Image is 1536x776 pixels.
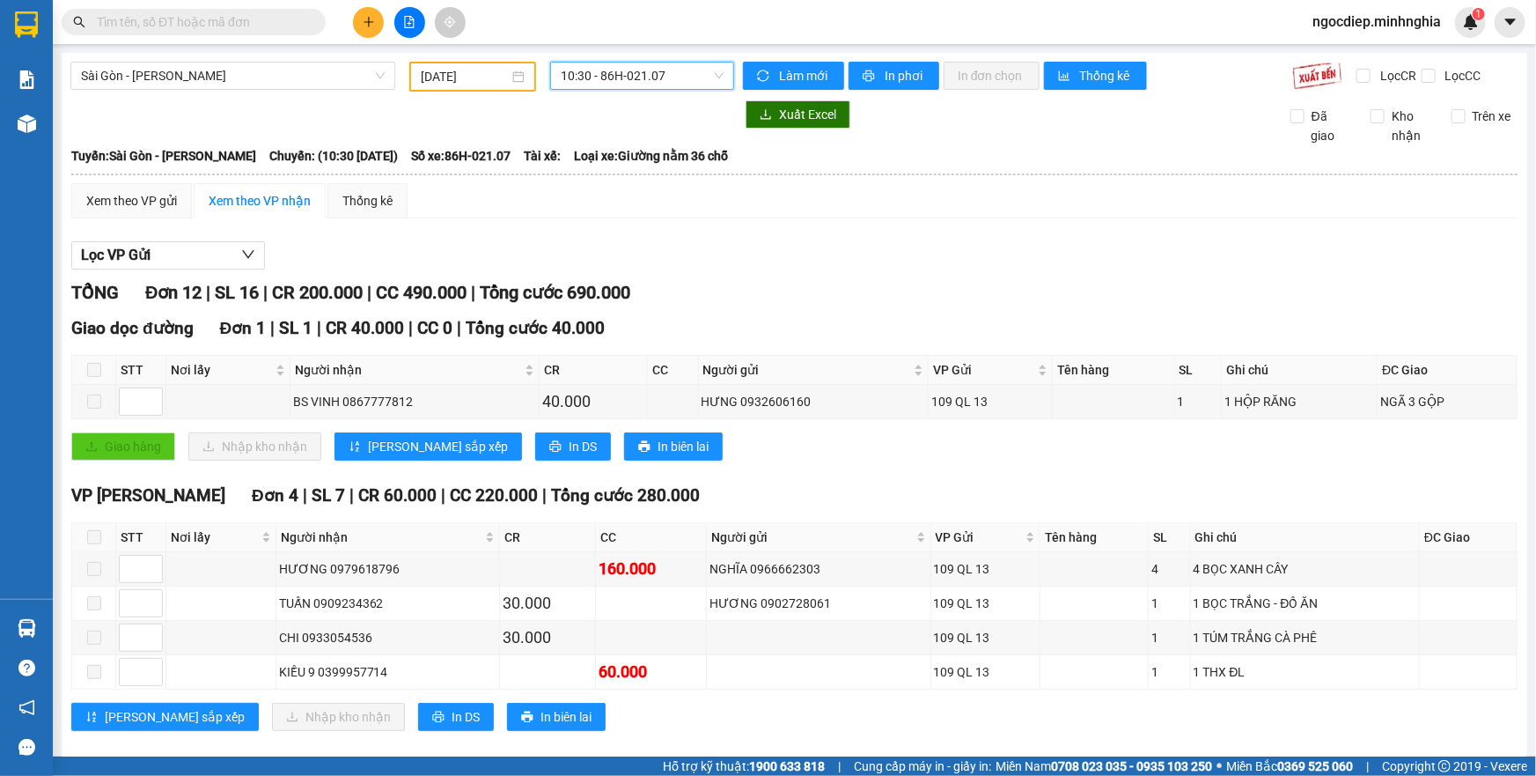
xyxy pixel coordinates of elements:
[18,70,36,89] img: solution-icon
[270,318,275,338] span: |
[1194,559,1417,579] div: 4 BỌC XANH CÂY
[931,552,1041,587] td: 109 QL 13
[209,191,311,211] div: Xem theo VP nhận
[854,757,991,776] span: Cung cấp máy in - giấy in:
[376,282,467,303] span: CC 490.000
[1298,11,1455,33] span: ngocdiep.minhnghia
[1438,760,1451,772] span: copyright
[419,756,423,776] span: |
[599,557,703,581] div: 160.000
[105,707,245,727] span: [PERSON_NAME] sắp xếp
[1373,66,1419,85] span: Lọc CR
[272,282,363,303] span: CR 200.000
[1216,763,1222,770] span: ⚪️
[368,437,508,456] span: [PERSON_NAME] sắp xếp
[648,356,698,385] th: CC
[85,711,98,725] span: sort-ascending
[408,318,413,338] span: |
[1226,757,1353,776] span: Miền Bắc
[931,655,1041,690] td: 109 QL 13
[349,485,354,506] span: |
[574,146,728,166] span: Loại xe: Giường nằm 36 chỗ
[658,437,709,456] span: In biên lai
[73,16,85,28] span: search
[232,756,237,776] span: |
[1040,523,1149,552] th: Tên hàng
[885,66,925,85] span: In phơi
[1080,66,1133,85] span: Thống kê
[849,62,939,90] button: printerIn phơi
[746,100,850,129] button: downloadXuất Excel
[524,146,561,166] span: Tài xế:
[709,559,927,579] div: NGHĨA 0966662303
[326,318,404,338] span: CR 40.000
[996,757,1212,776] span: Miền Nam
[1378,385,1518,419] td: NGÃ 3 GỘP
[1438,66,1484,85] span: Lọc CC
[540,707,592,727] span: In biên lai
[303,485,307,506] span: |
[81,244,151,266] span: Lọc VP Gửi
[293,392,536,411] div: BS VINH 0867777812
[1224,392,1374,411] div: 1 HỘP RĂNG
[1058,70,1073,84] span: bar-chart
[1151,662,1187,682] div: 1
[1178,392,1219,411] div: 1
[1051,759,1212,773] strong: 0708 023 035 - 0935 103 250
[596,523,707,552] th: CC
[97,12,305,32] input: Tìm tên, số ĐT hoặc mã đơn
[542,389,644,414] div: 40.000
[279,594,496,613] div: TUẤN 0909234362
[71,241,265,270] button: Lọc VP Gửi
[288,756,323,776] span: CR 0
[569,437,597,456] span: In DS
[206,282,210,303] span: |
[18,699,35,716] span: notification
[71,318,194,338] span: Giao dọc đường
[1495,7,1525,38] button: caret-down
[709,594,927,613] div: HƯƠNG 0902728061
[535,432,611,461] button: printerIn DS
[403,16,415,28] span: file-add
[279,559,496,579] div: HƯƠNG 0979618796
[863,70,878,84] span: printer
[171,360,272,380] span: Nơi lấy
[1420,523,1518,552] th: ĐC Giao
[18,660,35,676] span: question-circle
[452,707,480,727] span: In DS
[411,146,511,166] span: Số xe: 86H-021.07
[457,318,461,338] span: |
[503,591,592,616] div: 30.000
[931,621,1041,655] td: 109 QL 13
[1151,628,1187,647] div: 1
[1194,628,1417,647] div: 1 TÚM TRẮNG CÀ PHÊ
[428,756,567,776] span: Tổng cước 30.000
[279,628,496,647] div: CHI 0933054536
[71,282,119,303] span: TỔNG
[18,739,35,756] span: message
[779,105,836,124] span: Xuất Excel
[624,432,723,461] button: printerIn biên lai
[279,756,283,776] span: |
[1304,107,1357,145] span: Đã giao
[394,7,425,38] button: file-add
[269,146,398,166] span: Chuyến: (10:30 [DATE])
[71,149,256,163] b: Tuyến: Sài Gòn - [PERSON_NAME]
[252,485,298,506] span: Đơn 4
[1175,356,1223,385] th: SL
[1191,523,1421,552] th: Ghi chú
[749,759,825,773] strong: 1900 633 818
[353,7,384,38] button: plus
[272,703,405,731] button: downloadNhập kho nhận
[435,7,466,38] button: aim
[312,485,345,506] span: SL 7
[1463,14,1479,30] img: icon-new-feature
[1366,757,1369,776] span: |
[15,11,38,38] img: logo-vxr
[500,523,596,552] th: CR
[1385,107,1437,145] span: Kho nhận
[561,63,724,89] span: 10:30 - 86H-021.07
[1466,107,1518,126] span: Trên xe
[81,63,385,89] span: Sài Gòn - Phan Rí
[71,703,259,731] button: sort-ascending[PERSON_NAME] sắp xếp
